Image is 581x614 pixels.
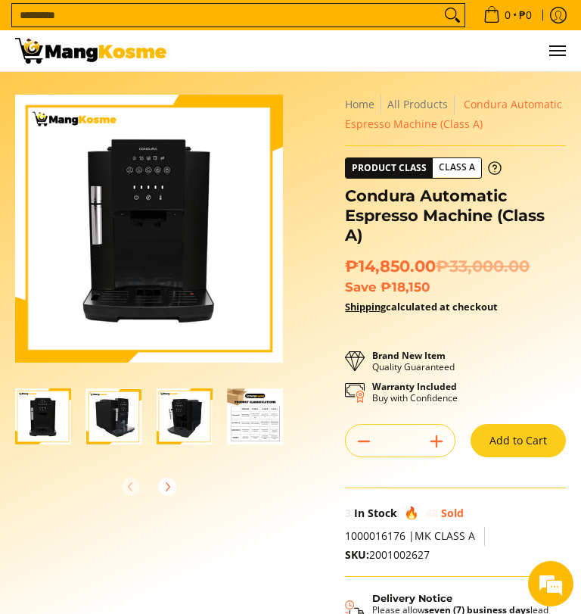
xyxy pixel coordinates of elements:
img: Condura Automatic Espresso Machine (Class A)-3 [157,388,213,444]
span: SKU: [345,547,369,562]
button: Menu [548,30,566,71]
img: Condura Automatic Espresso Machine (Class A)-1 [15,388,71,444]
span: 3 [345,506,351,520]
nav: Main Menu [182,30,566,71]
strong: calculated at checkout [345,300,498,313]
span: Save [345,279,377,295]
ul: Customer Navigation [182,30,566,71]
button: Search [440,4,464,26]
span: ₱14,850.00 [345,257,530,276]
nav: Breadcrumbs [345,95,566,134]
span: Class A [433,158,481,177]
span: • [479,7,536,23]
button: Add to Cart [471,424,566,457]
strong: Brand New Item [372,349,446,362]
a: All Products [387,97,448,111]
strong: Delivery Notice [372,592,452,604]
span: 2001002627 [345,547,430,562]
span: 0 [502,10,513,20]
del: ₱33,000.00 [436,257,530,276]
span: Sold [441,506,464,520]
img: Condura Automatic Espresso Machine (Class A)-2 [86,388,142,444]
img: Condura Automatic Espresso Machine (Class A)-4 [228,388,284,444]
span: Product Class [346,158,433,178]
img: Condura Automatic Espresso Machine - Pamasko Sale l Mang Kosme [15,38,166,64]
strong: Warranty Included [372,380,457,393]
button: Next [151,470,184,503]
span: 48 [426,506,438,520]
a: Shipping [345,300,386,313]
button: Add [418,429,455,453]
span: In Stock [354,506,397,520]
button: Subtract [346,429,382,453]
a: Product Class Class A [345,157,502,179]
h1: Condura Automatic Espresso Machine (Class A) [345,186,566,246]
span: 1000016176 |MK CLASS A [345,528,475,543]
span: ₱0 [517,10,534,20]
span: ₱18,150 [381,279,430,295]
a: Home [345,97,374,111]
span: Condura Automatic Espresso Machine (Class A) [345,97,562,131]
p: Quality Guaranteed [372,350,455,372]
p: Buy with Confidence [372,381,458,404]
img: Condura Automatic Espresso Machine (Class A) [15,95,283,363]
